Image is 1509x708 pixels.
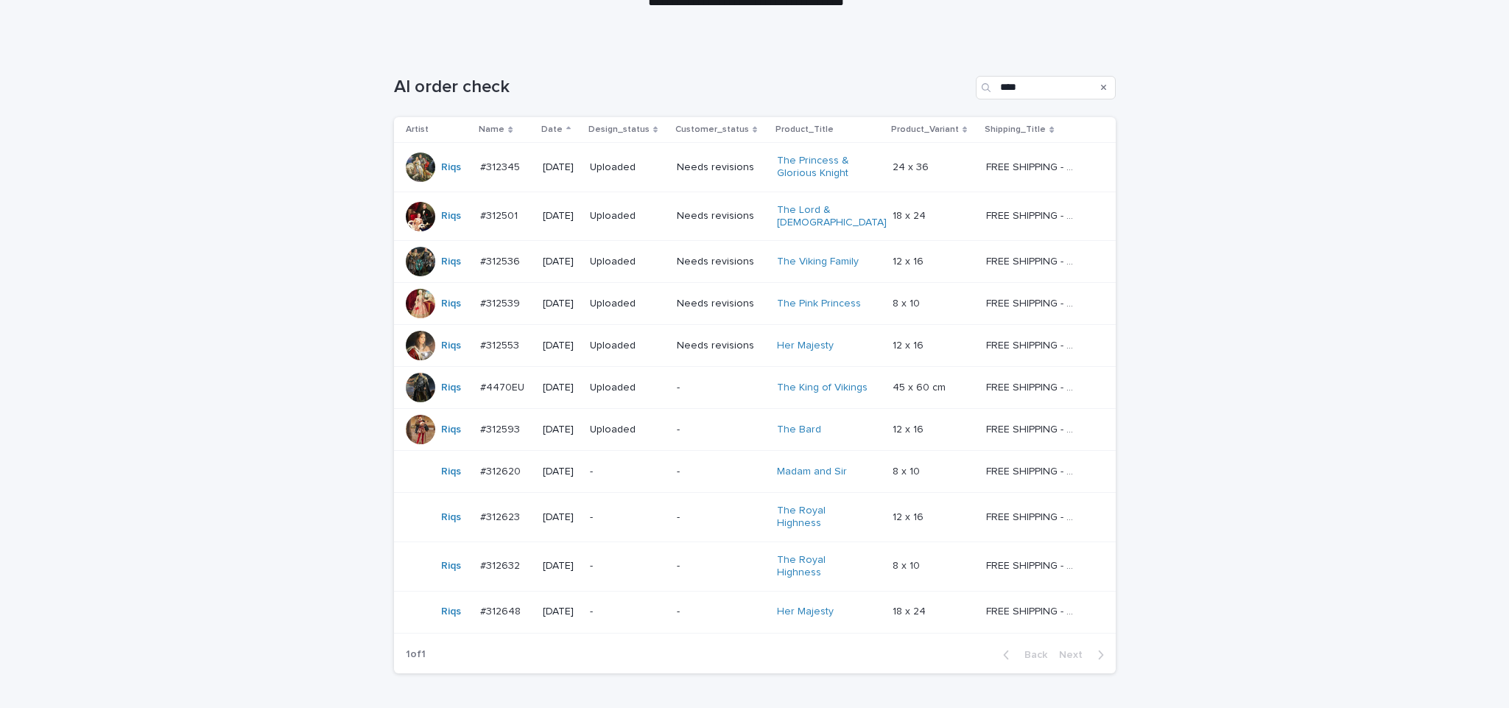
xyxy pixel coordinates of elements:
[893,158,932,174] p: 24 x 36
[675,122,749,138] p: Customer_status
[777,606,834,618] a: Her Majesty
[441,256,461,268] a: Riqs
[893,603,929,618] p: 18 x 24
[777,424,821,436] a: The Bard
[480,207,521,222] p: #312501
[777,340,834,352] a: Her Majesty
[441,210,461,222] a: Riqs
[441,466,461,478] a: Riqs
[777,554,869,579] a: The Royal Highness
[590,161,665,174] p: Uploaded
[480,253,523,268] p: #312536
[893,379,949,394] p: 45 x 60 cm
[893,337,926,352] p: 12 x 16
[543,298,578,310] p: [DATE]
[677,424,766,436] p: -
[441,511,461,524] a: Riqs
[543,560,578,572] p: [DATE]
[543,340,578,352] p: [DATE]
[590,382,665,394] p: Uploaded
[394,541,1116,591] tr: Riqs #312632#312632 [DATE]--The Royal Highness 8 x 108 x 10 FREE SHIPPING - preview in 1-2 busine...
[480,295,523,310] p: #312539
[480,557,523,572] p: #312632
[480,421,523,436] p: #312593
[394,77,970,98] h1: AI order check
[777,204,887,229] a: The Lord & [DEMOGRAPHIC_DATA]
[394,325,1116,367] tr: Riqs #312553#312553 [DATE]UploadedNeeds revisionsHer Majesty 12 x 1612 x 16 FREE SHIPPING - previ...
[590,340,665,352] p: Uploaded
[891,122,959,138] p: Product_Variant
[986,158,1081,174] p: FREE SHIPPING - preview in 1-2 business days, after your approval delivery will take 5-10 b.d.
[480,379,527,394] p: #4470EU
[677,560,766,572] p: -
[986,463,1081,478] p: FREE SHIPPING - preview in 1-2 business days, after your approval delivery will take 5-10 b.d.
[893,463,923,478] p: 8 x 10
[394,241,1116,283] tr: Riqs #312536#312536 [DATE]UploadedNeeds revisionsThe Viking Family 12 x 1612 x 16 FREE SHIPPING -...
[677,298,766,310] p: Needs revisions
[893,557,923,572] p: 8 x 10
[777,466,847,478] a: Madam and Sir
[543,424,578,436] p: [DATE]
[394,451,1116,493] tr: Riqs #312620#312620 [DATE]--Madam and Sir 8 x 108 x 10 FREE SHIPPING - preview in 1-2 business da...
[677,466,766,478] p: -
[1016,650,1047,660] span: Back
[543,466,578,478] p: [DATE]
[590,511,665,524] p: -
[986,337,1081,352] p: FREE SHIPPING - preview in 1-2 business days, after your approval delivery will take 5-10 b.d.
[406,122,429,138] p: Artist
[543,256,578,268] p: [DATE]
[441,161,461,174] a: Riqs
[986,603,1081,618] p: FREE SHIPPING - preview in 1-2 business days, after your approval delivery will take 5-10 b.d.
[1053,648,1116,662] button: Next
[677,382,766,394] p: -
[441,298,461,310] a: Riqs
[590,210,665,222] p: Uploaded
[480,508,523,524] p: #312623
[986,253,1081,268] p: FREE SHIPPING - preview in 1-2 business days, after your approval delivery will take 5-10 b.d.
[893,207,929,222] p: 18 x 24
[893,508,926,524] p: 12 x 16
[991,648,1053,662] button: Back
[543,606,578,618] p: [DATE]
[677,256,766,268] p: Needs revisions
[986,207,1081,222] p: FREE SHIPPING - preview in 1-2 business days, after your approval delivery will take 5-10 b.d.
[893,253,926,268] p: 12 x 16
[394,192,1116,241] tr: Riqs #312501#312501 [DATE]UploadedNeeds revisionsThe Lord & [DEMOGRAPHIC_DATA] 18 x 2418 x 24 FRE...
[590,256,665,268] p: Uploaded
[777,382,868,394] a: The King of Vikings
[541,122,563,138] p: Date
[677,210,766,222] p: Needs revisions
[394,367,1116,409] tr: Riqs #4470EU#4470EU [DATE]Uploaded-The King of Vikings 45 x 60 cm45 x 60 cm FREE SHIPPING - previ...
[986,557,1081,572] p: FREE SHIPPING - preview in 1-2 business days, after your approval delivery will take 5-10 b.d.
[590,466,665,478] p: -
[394,591,1116,633] tr: Riqs #312648#312648 [DATE]--Her Majesty 18 x 2418 x 24 FREE SHIPPING - preview in 1-2 business da...
[480,463,524,478] p: #312620
[394,143,1116,192] tr: Riqs #312345#312345 [DATE]UploadedNeeds revisionsThe Princess & Glorious Knight 24 x 3624 x 36 FR...
[479,122,504,138] p: Name
[394,637,437,673] p: 1 of 1
[590,560,665,572] p: -
[441,560,461,572] a: Riqs
[777,505,869,530] a: The Royal Highness
[394,409,1116,451] tr: Riqs #312593#312593 [DATE]Uploaded-The Bard 12 x 1612 x 16 FREE SHIPPING - preview in 1-2 busines...
[543,511,578,524] p: [DATE]
[480,603,524,618] p: #312648
[590,606,665,618] p: -
[543,210,578,222] p: [DATE]
[986,379,1081,394] p: FREE SHIPPING - preview in 1-2 business days, after your approval delivery will take 6-10 busines...
[394,283,1116,325] tr: Riqs #312539#312539 [DATE]UploadedNeeds revisionsThe Pink Princess 8 x 108 x 10 FREE SHIPPING - p...
[777,155,869,180] a: The Princess & Glorious Knight
[985,122,1046,138] p: Shipping_Title
[1059,650,1091,660] span: Next
[777,298,861,310] a: The Pink Princess
[590,298,665,310] p: Uploaded
[986,295,1081,310] p: FREE SHIPPING - preview in 1-2 business days, after your approval delivery will take 5-10 b.d.
[677,340,766,352] p: Needs revisions
[480,337,522,352] p: #312553
[986,421,1081,436] p: FREE SHIPPING - preview in 1-2 business days, after your approval delivery will take 5-10 b.d.
[976,76,1116,99] input: Search
[677,511,766,524] p: -
[480,158,523,174] p: #312345
[777,256,859,268] a: The Viking Family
